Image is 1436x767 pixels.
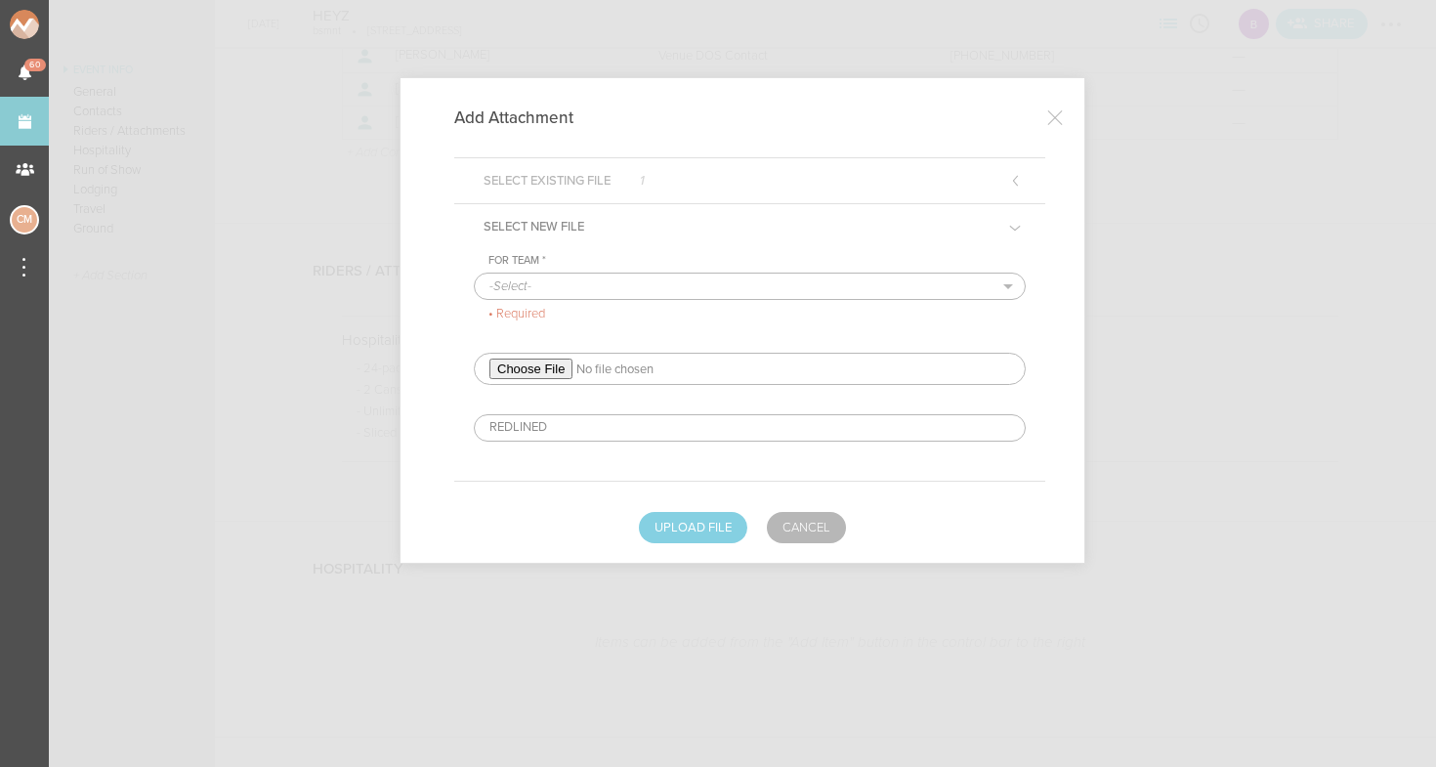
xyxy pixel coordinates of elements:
[10,10,120,39] img: NOMAD
[24,59,46,71] span: 60
[640,175,645,188] span: 1
[488,254,1026,268] div: For Team *
[639,512,747,543] button: Upload File
[469,204,599,249] h5: Select New File
[10,205,39,234] div: Charlie McGinley
[767,512,846,543] a: Cancel
[454,107,603,128] h4: Add Attachment
[469,158,659,203] h5: Select Existing File
[474,414,1026,442] input: Name (Optional)
[496,308,545,320] p: Required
